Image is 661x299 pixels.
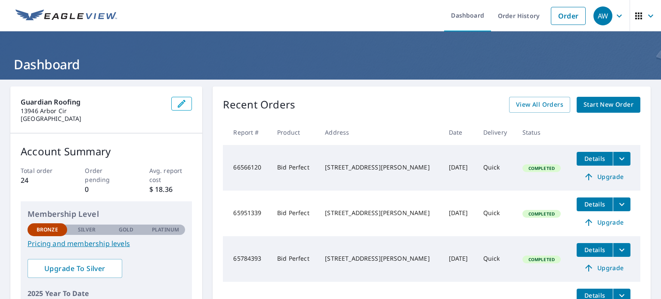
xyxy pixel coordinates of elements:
[325,254,435,263] div: [STREET_ADDRESS][PERSON_NAME]
[613,243,630,257] button: filesDropdownBtn-65784393
[28,288,185,299] p: 2025 Year To Date
[28,208,185,220] p: Membership Level
[78,226,96,234] p: Silver
[34,264,115,273] span: Upgrade To Silver
[509,97,570,113] a: View All Orders
[442,145,476,191] td: [DATE]
[15,9,117,22] img: EV Logo
[523,165,560,171] span: Completed
[85,184,128,194] p: 0
[21,97,164,107] p: Guardian Roofing
[582,263,625,273] span: Upgrade
[516,99,563,110] span: View All Orders
[476,191,516,236] td: Quick
[119,226,133,234] p: Gold
[21,115,164,123] p: [GEOGRAPHIC_DATA]
[21,144,192,159] p: Account Summary
[442,236,476,282] td: [DATE]
[577,216,630,229] a: Upgrade
[593,6,612,25] div: AW
[37,226,58,234] p: Bronze
[270,120,318,145] th: Product
[325,209,435,217] div: [STREET_ADDRESS][PERSON_NAME]
[582,200,608,208] span: Details
[577,152,613,166] button: detailsBtn-66566120
[442,120,476,145] th: Date
[523,211,560,217] span: Completed
[223,97,295,113] p: Recent Orders
[582,154,608,163] span: Details
[476,145,516,191] td: Quick
[21,175,64,185] p: 24
[577,243,613,257] button: detailsBtn-65784393
[442,191,476,236] td: [DATE]
[223,120,270,145] th: Report #
[28,259,122,278] a: Upgrade To Silver
[551,7,586,25] a: Order
[28,238,185,249] a: Pricing and membership levels
[318,120,442,145] th: Address
[613,197,630,211] button: filesDropdownBtn-65951339
[10,55,651,73] h1: Dashboard
[476,236,516,282] td: Quick
[270,236,318,282] td: Bid Perfect
[152,226,179,234] p: Platinum
[21,166,64,175] p: Total order
[582,217,625,228] span: Upgrade
[223,145,270,191] td: 66566120
[577,261,630,275] a: Upgrade
[577,197,613,211] button: detailsBtn-65951339
[577,170,630,184] a: Upgrade
[325,163,435,172] div: [STREET_ADDRESS][PERSON_NAME]
[270,191,318,236] td: Bid Perfect
[582,172,625,182] span: Upgrade
[613,152,630,166] button: filesDropdownBtn-66566120
[149,166,192,184] p: Avg. report cost
[223,236,270,282] td: 65784393
[476,120,516,145] th: Delivery
[523,256,560,262] span: Completed
[149,184,192,194] p: $ 18.36
[577,97,640,113] a: Start New Order
[582,246,608,254] span: Details
[21,107,164,115] p: 13946 Arbor Cir
[516,120,570,145] th: Status
[85,166,128,184] p: Order pending
[223,191,270,236] td: 65951339
[584,99,633,110] span: Start New Order
[270,145,318,191] td: Bid Perfect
